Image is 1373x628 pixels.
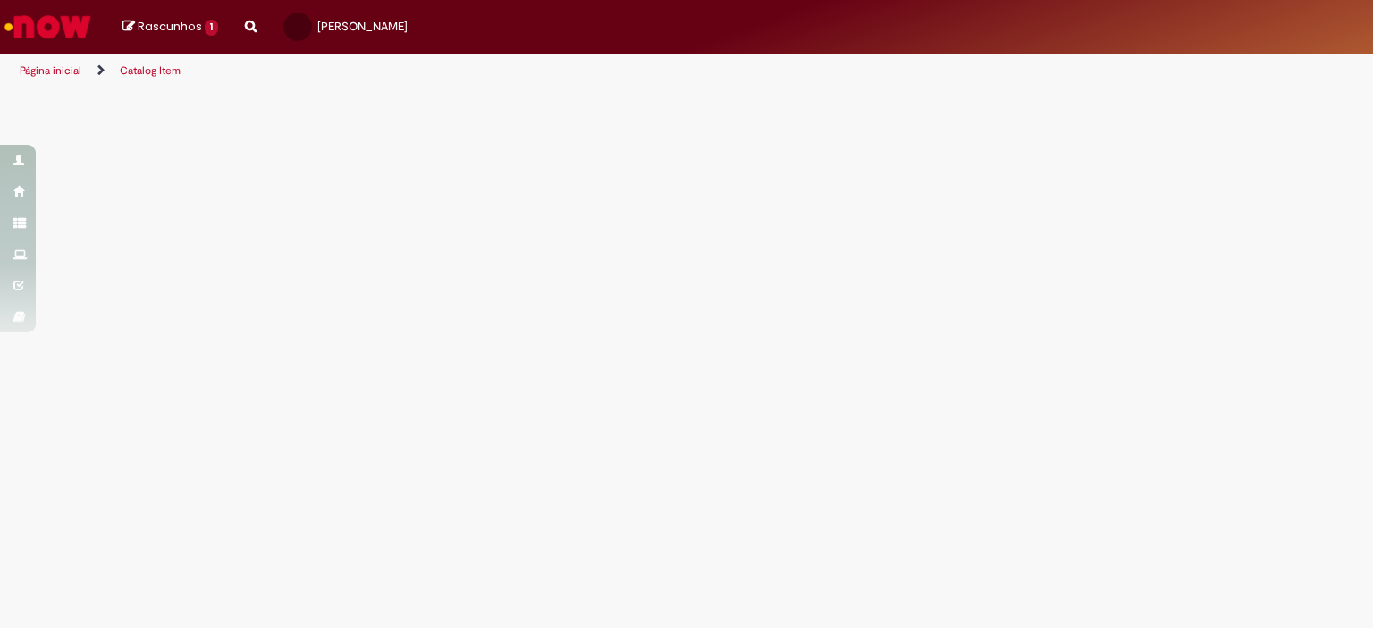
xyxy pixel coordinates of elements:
a: Rascunhos [122,19,218,36]
span: Rascunhos [138,18,202,35]
span: 1 [205,20,218,36]
ul: Trilhas de página [13,54,902,88]
a: Catalog Item [120,63,181,78]
img: ServiceNow [2,9,94,45]
a: Página inicial [20,63,81,78]
span: [PERSON_NAME] [317,19,408,34]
